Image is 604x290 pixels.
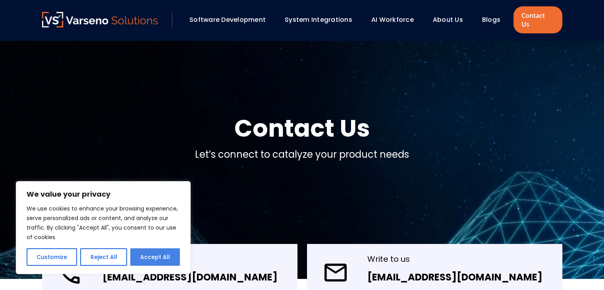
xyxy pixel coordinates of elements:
a: [EMAIL_ADDRESS][DOMAIN_NAME] [367,271,542,284]
div: About Us [429,13,474,27]
h1: Contact Us [234,112,370,144]
a: AI Workforce [371,15,414,24]
p: Let’s connect to catalyze your product needs [195,147,409,162]
button: Customize [27,248,77,266]
div: Software Development [185,13,277,27]
div: Blogs [478,13,511,27]
div: System Integrations [281,13,363,27]
a: [EMAIL_ADDRESS][DOMAIN_NAME] [102,271,278,284]
a: About Us [433,15,463,24]
a: Varseno Solutions – Product Engineering & IT Services [42,12,158,28]
button: Accept All [130,248,180,266]
p: We value your privacy [27,189,180,199]
a: Blogs [482,15,500,24]
div: Write to us [367,253,542,265]
a: Contact Us [513,6,562,33]
img: Varseno Solutions – Product Engineering & IT Services [42,12,158,27]
button: Reject All [80,248,127,266]
div: AI Workforce [367,13,425,27]
p: We use cookies to enhance your browsing experience, serve personalized ads or content, and analyz... [27,204,180,242]
a: System Integrations [285,15,352,24]
a: Software Development [189,15,266,24]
